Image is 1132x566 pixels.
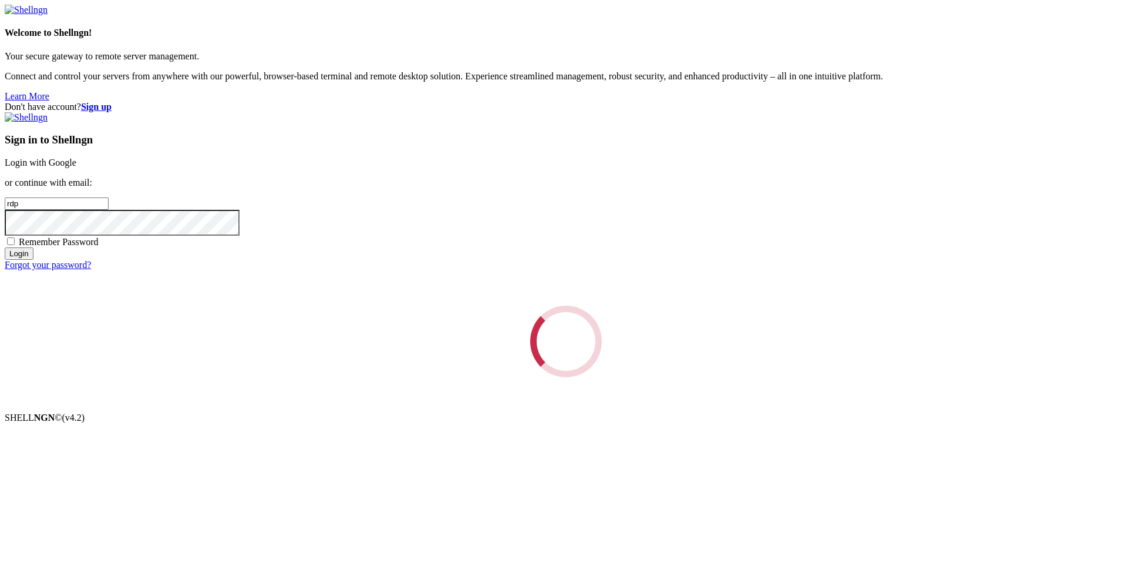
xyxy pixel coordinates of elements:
[5,28,1127,38] h4: Welcome to Shellngn!
[5,197,109,210] input: Email address
[34,413,55,423] b: NGN
[5,71,1127,82] p: Connect and control your servers from anywhere with our powerful, browser-based terminal and remo...
[5,413,85,423] span: SHELL ©
[62,413,85,423] span: 4.2.0
[5,112,48,123] img: Shellngn
[5,260,91,270] a: Forgot your password?
[5,51,1127,62] p: Your secure gateway to remote server management.
[524,300,608,384] div: Loading...
[5,91,49,101] a: Learn More
[81,102,112,112] a: Sign up
[5,247,33,260] input: Login
[7,237,15,245] input: Remember Password
[5,133,1127,146] h3: Sign in to Shellngn
[5,102,1127,112] div: Don't have account?
[5,158,76,168] a: Login with Google
[19,237,99,247] span: Remember Password
[5,177,1127,188] p: or continue with email:
[5,5,48,15] img: Shellngn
